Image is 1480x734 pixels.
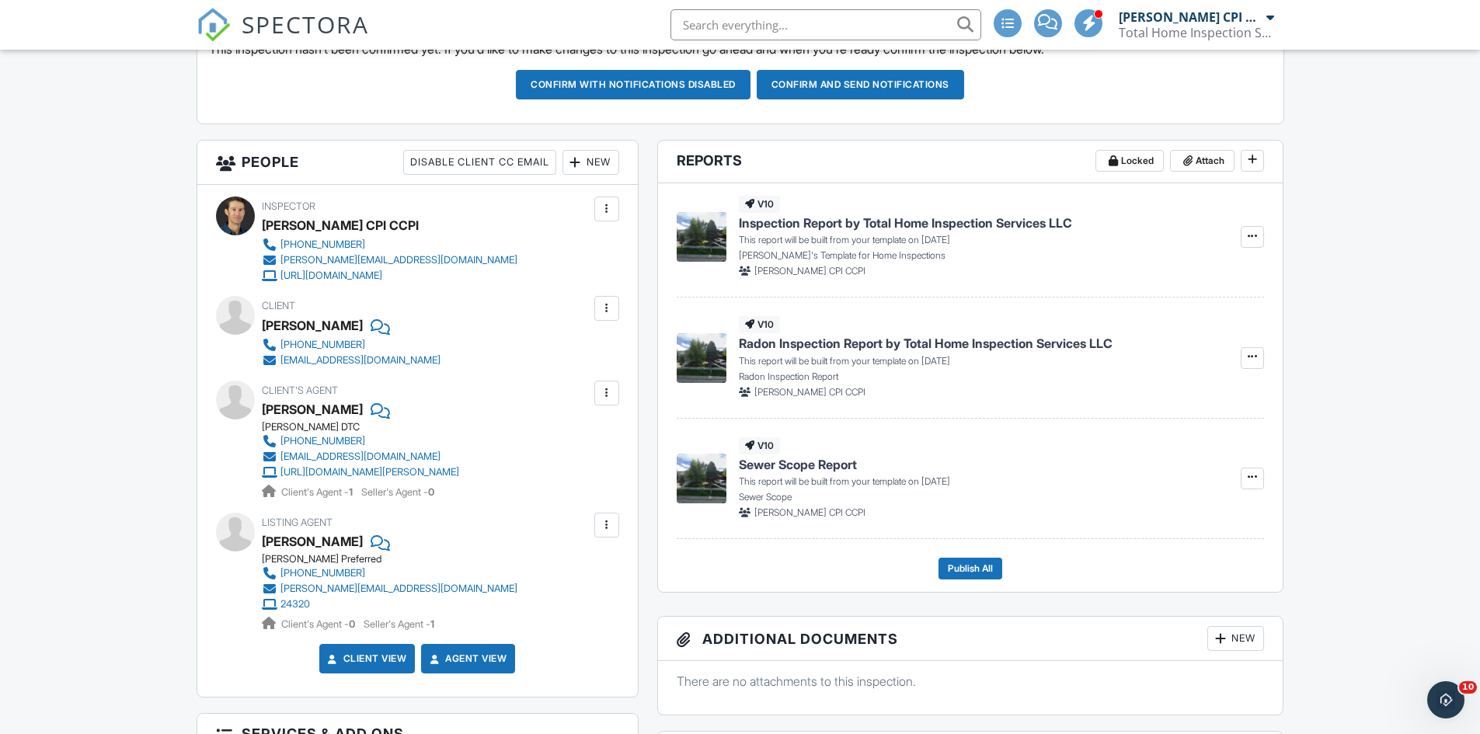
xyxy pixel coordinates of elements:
span: Client's Agent - [281,486,355,498]
div: [PERSON_NAME][EMAIL_ADDRESS][DOMAIN_NAME] [280,583,517,595]
span: Client's Agent [262,384,338,396]
iframe: Intercom live chat [1427,681,1464,718]
span: Client's Agent - [281,618,357,630]
div: 24320 [280,598,310,611]
div: [PHONE_NUMBER] [280,238,365,251]
div: [PERSON_NAME] CPI CCPI [262,214,419,237]
div: [URL][DOMAIN_NAME][PERSON_NAME] [280,466,459,478]
div: New [562,150,619,175]
span: Listing Agent [262,517,333,528]
span: Inspector [262,200,315,212]
p: There are no attachments to this inspection. [677,673,1265,690]
div: [PERSON_NAME][EMAIL_ADDRESS][DOMAIN_NAME] [280,254,517,266]
strong: 1 [430,618,434,630]
div: [EMAIL_ADDRESS][DOMAIN_NAME] [280,450,441,463]
button: Confirm and send notifications [757,70,964,99]
a: [PERSON_NAME] [262,398,363,421]
span: SPECTORA [242,8,369,40]
div: [PERSON_NAME] DTC [262,421,472,433]
img: The Best Home Inspection Software - Spectora [197,8,231,42]
a: Client View [325,651,407,666]
a: [URL][DOMAIN_NAME] [262,268,517,284]
a: [EMAIL_ADDRESS][DOMAIN_NAME] [262,353,441,368]
a: 24320 [262,597,517,612]
div: [PERSON_NAME] Preferred [262,553,530,565]
div: [PERSON_NAME] CPI CCPI [1119,9,1262,25]
div: Disable Client CC Email [403,150,556,175]
a: [PHONE_NUMBER] [262,337,441,353]
input: Search everything... [670,9,981,40]
a: [PERSON_NAME] [262,530,363,553]
a: [PHONE_NUMBER] [262,565,517,581]
a: Agent View [427,651,507,666]
span: Seller's Agent - [361,486,434,498]
div: New [1207,626,1264,651]
span: Client [262,300,295,311]
div: [PERSON_NAME] [262,314,363,337]
strong: 1 [349,486,353,498]
a: [EMAIL_ADDRESS][DOMAIN_NAME] [262,449,459,464]
a: SPECTORA [197,21,369,54]
strong: 0 [428,486,434,498]
a: [PHONE_NUMBER] [262,237,517,252]
a: [PHONE_NUMBER] [262,433,459,449]
a: [URL][DOMAIN_NAME][PERSON_NAME] [262,464,459,480]
h3: Additional Documents [658,617,1283,661]
a: [PERSON_NAME][EMAIL_ADDRESS][DOMAIN_NAME] [262,581,517,597]
div: [URL][DOMAIN_NAME] [280,270,382,282]
div: [PHONE_NUMBER] [280,339,365,351]
div: Total Home Inspection Services LLC [1119,25,1274,40]
span: Seller's Agent - [364,618,434,630]
div: [PHONE_NUMBER] [280,435,365,447]
div: [PHONE_NUMBER] [280,567,365,579]
button: Confirm with notifications disabled [516,70,750,99]
span: 10 [1459,681,1477,694]
a: [PERSON_NAME][EMAIL_ADDRESS][DOMAIN_NAME] [262,252,517,268]
h3: People [197,141,638,185]
strong: 0 [349,618,355,630]
div: [EMAIL_ADDRESS][DOMAIN_NAME] [280,354,441,367]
